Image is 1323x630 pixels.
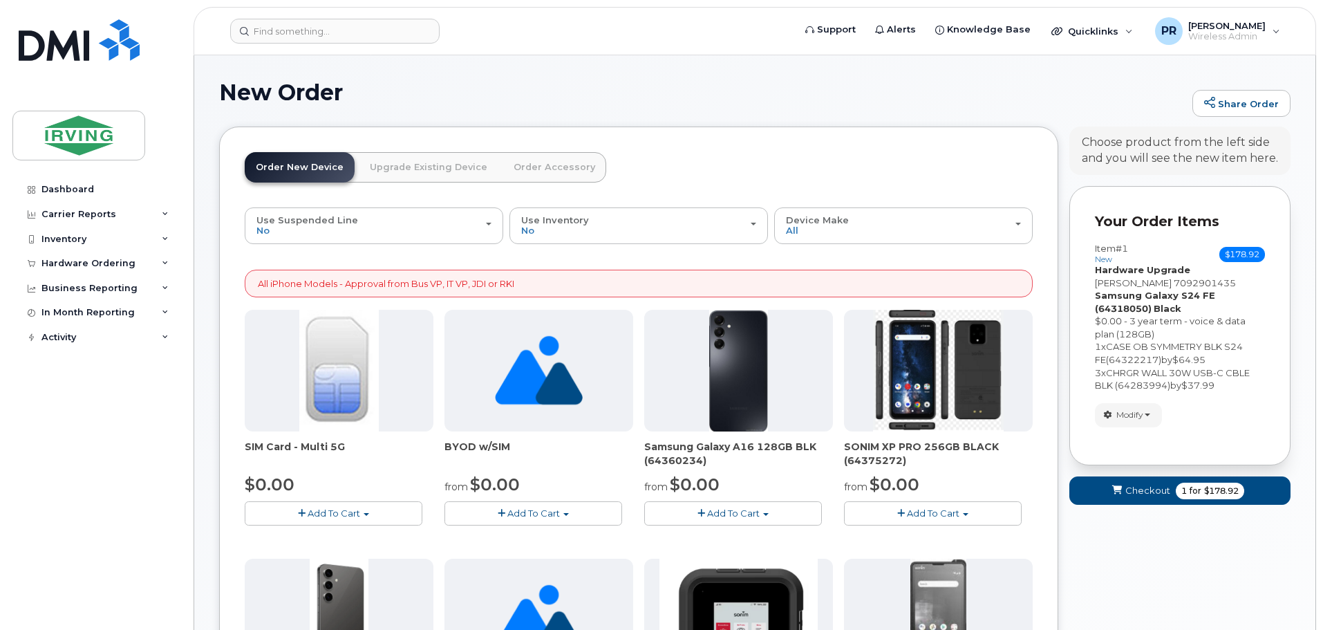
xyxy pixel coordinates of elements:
[1219,247,1265,262] span: $178.92
[219,80,1185,104] h1: New Order
[1095,243,1128,263] h3: Item
[256,214,358,225] span: Use Suspended Line
[907,508,959,519] span: Add To Cart
[786,214,849,225] span: Device Make
[521,214,589,225] span: Use Inventory
[1187,485,1204,497] span: for
[1174,277,1236,288] span: 7092901435
[256,225,270,236] span: No
[245,501,422,526] button: Add To Cart
[308,508,360,519] span: Add To Cart
[1095,341,1101,352] span: 1
[1095,254,1112,264] small: new
[1125,484,1170,497] span: Checkout
[509,207,768,243] button: Use Inventory No
[1154,303,1181,314] strong: Black
[1095,264,1190,275] strong: Hardware Upgrade
[1181,485,1187,497] span: 1
[1204,485,1239,497] span: $178.92
[1095,290,1215,314] strong: Samsung Galaxy S24 FE (64318050)
[1181,380,1214,391] span: $37.99
[1172,354,1205,365] span: $64.95
[707,508,760,519] span: Add To Cart
[670,474,720,494] span: $0.00
[1116,243,1128,254] span: #1
[1082,135,1278,167] div: Choose product from the left side and you will see the new item here.
[1069,476,1291,505] button: Checkout 1 for $178.92
[1095,315,1265,340] div: $0.00 - 3 year term - voice & data plan (128GB)
[359,152,498,183] a: Upgrade Existing Device
[258,277,514,290] p: All iPhone Models - Approval from Bus VP, IT VP, JDI or RKI
[299,310,378,432] img: 00D627D4-43E9-49B7-A367-2C99342E128C.jpg
[503,152,606,183] a: Order Accessory
[1095,212,1265,232] p: Your Order Items
[644,501,822,526] button: Add To Cart
[245,152,355,183] a: Order New Device
[644,481,668,493] small: from
[1095,340,1265,366] div: x by
[873,310,1003,432] img: SONIM_XP_PRO_-_JDIRVING.png
[245,207,503,243] button: Use Suspended Line No
[844,440,1033,467] div: SONIM XP PRO 256GB BLACK (64375272)
[521,225,534,236] span: No
[444,440,633,467] div: BYOD w/SIM
[470,474,520,494] span: $0.00
[1116,409,1143,421] span: Modify
[1095,367,1101,378] span: 3
[774,207,1033,243] button: Device Make All
[844,501,1022,526] button: Add To Cart
[495,310,583,432] img: no_image_found-2caef05468ed5679b831cfe6fc140e25e0c280774317ffc20a367ab7fd17291e.png
[1095,367,1250,391] span: CHRGR WALL 30W USB-C CBLE BLK (64283994)
[870,474,919,494] span: $0.00
[1095,277,1172,288] span: [PERSON_NAME]
[644,440,833,467] div: Samsung Galaxy A16 128GB BLK (64360234)
[444,501,622,526] button: Add To Cart
[844,481,867,493] small: from
[245,474,294,494] span: $0.00
[507,508,560,519] span: Add To Cart
[1192,90,1291,118] a: Share Order
[1095,341,1243,365] span: CASE OB SYMMETRY BLK S24 FE(64322217)
[1095,403,1162,427] button: Modify
[444,481,468,493] small: from
[1095,367,1265,392] div: x by
[786,225,798,236] span: All
[709,310,768,432] img: A16_-_JDI.png
[245,440,433,467] div: SIM Card - Multi 5G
